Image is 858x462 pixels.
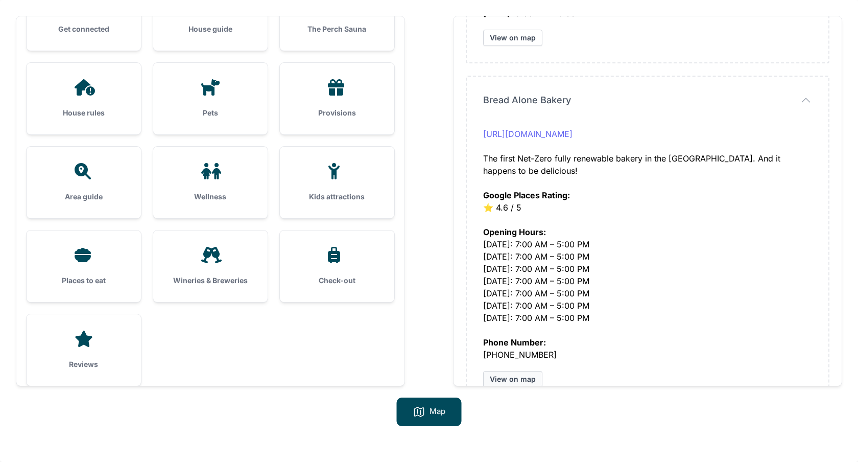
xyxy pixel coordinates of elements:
[27,314,141,386] a: Reviews
[483,129,573,139] a: [URL][DOMAIN_NAME]
[483,324,812,361] div: [PHONE_NUMBER]
[27,230,141,302] a: Places to eat
[170,108,251,118] h3: Pets
[483,128,812,214] div: The first Net-Zero fully renewable bakery in the [GEOGRAPHIC_DATA]. And it happens to be deliciou...
[296,275,378,286] h3: Check-out
[43,24,125,34] h3: Get connected
[483,93,812,107] button: Bread Alone Bakery
[296,108,378,118] h3: Provisions
[483,30,542,46] a: View on map
[483,371,542,387] a: View on map
[483,227,546,237] strong: Opening Hours:
[27,147,141,218] a: Area guide
[483,190,570,200] strong: Google Places Rating:
[153,230,268,302] a: Wineries & Breweries
[43,359,125,369] h3: Reviews
[43,108,125,118] h3: House rules
[170,275,251,286] h3: Wineries & Breweries
[483,214,812,324] div: [DATE]: 7:00 AM – 5:00 PM [DATE]: 7:00 AM – 5:00 PM [DATE]: 7:00 AM – 5:00 PM [DATE]: 7:00 AM – 5...
[43,192,125,202] h3: Area guide
[430,406,445,418] p: Map
[296,192,378,202] h3: Kids attractions
[43,275,125,286] h3: Places to eat
[27,63,141,134] a: House rules
[483,93,571,107] span: Bread Alone Bakery
[296,24,378,34] h3: The Perch Sauna
[280,147,394,218] a: Kids attractions
[153,147,268,218] a: Wellness
[153,63,268,134] a: Pets
[483,337,546,348] strong: Phone Number:
[280,63,394,134] a: Provisions
[280,230,394,302] a: Check-out
[170,192,251,202] h3: Wellness
[170,24,251,34] h3: House guide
